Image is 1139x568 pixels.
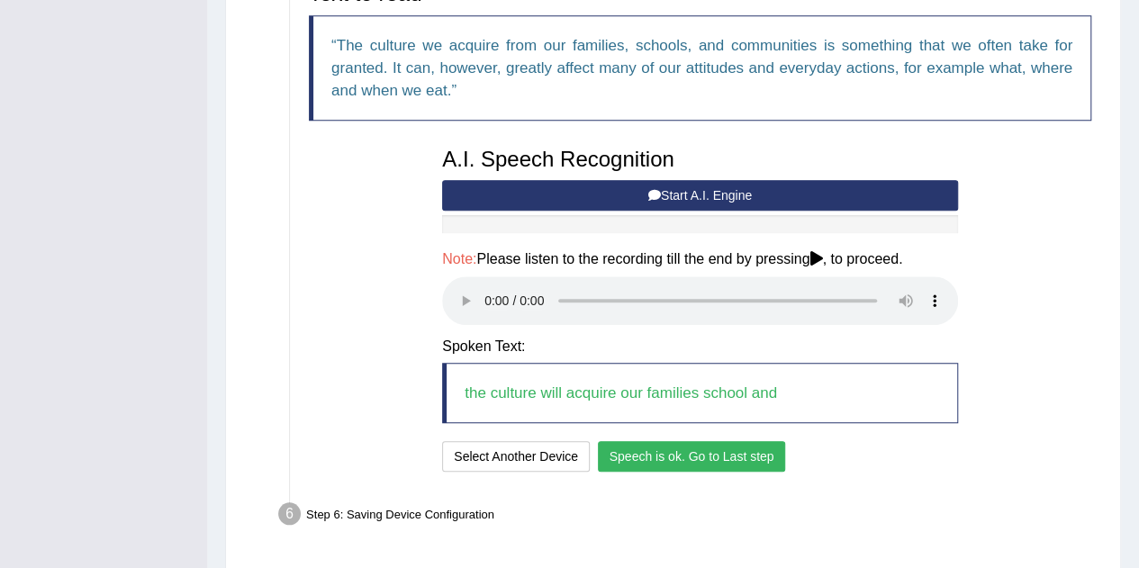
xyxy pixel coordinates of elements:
div: Step 6: Saving Device Configuration [270,497,1112,536]
q: The culture we acquire from our families, schools, and communities is something that we often tak... [331,37,1072,99]
span: Note: [442,251,476,266]
h4: Please listen to the recording till the end by pressing , to proceed. [442,251,958,267]
h3: A.I. Speech Recognition [442,148,958,171]
button: Start A.I. Engine [442,180,958,211]
h4: Spoken Text: [442,338,958,355]
blockquote: the culture will acquire our families school and [442,363,958,423]
button: Select Another Device [442,441,590,472]
button: Speech is ok. Go to Last step [598,441,786,472]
